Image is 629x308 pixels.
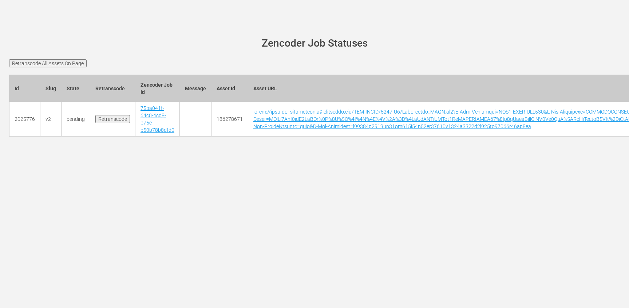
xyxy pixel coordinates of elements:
th: Slug [40,75,62,102]
th: Message [180,75,211,102]
th: Asset Id [211,75,248,102]
th: Retranscode [90,75,135,102]
td: pending [62,102,90,137]
a: 75ba041f-64c0-4cd8-b75c-b50b78b8dfd0 [141,105,174,133]
th: Id [9,75,40,102]
input: Retranscode [95,115,130,123]
h1: Zencoder Job Statuses [19,38,610,49]
td: v2 [40,102,62,137]
td: 186278671 [211,102,248,137]
input: Retranscode All Assets On Page [9,59,87,67]
th: Zencoder Job Id [135,75,180,102]
td: 2025776 [9,102,40,137]
th: State [62,75,90,102]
